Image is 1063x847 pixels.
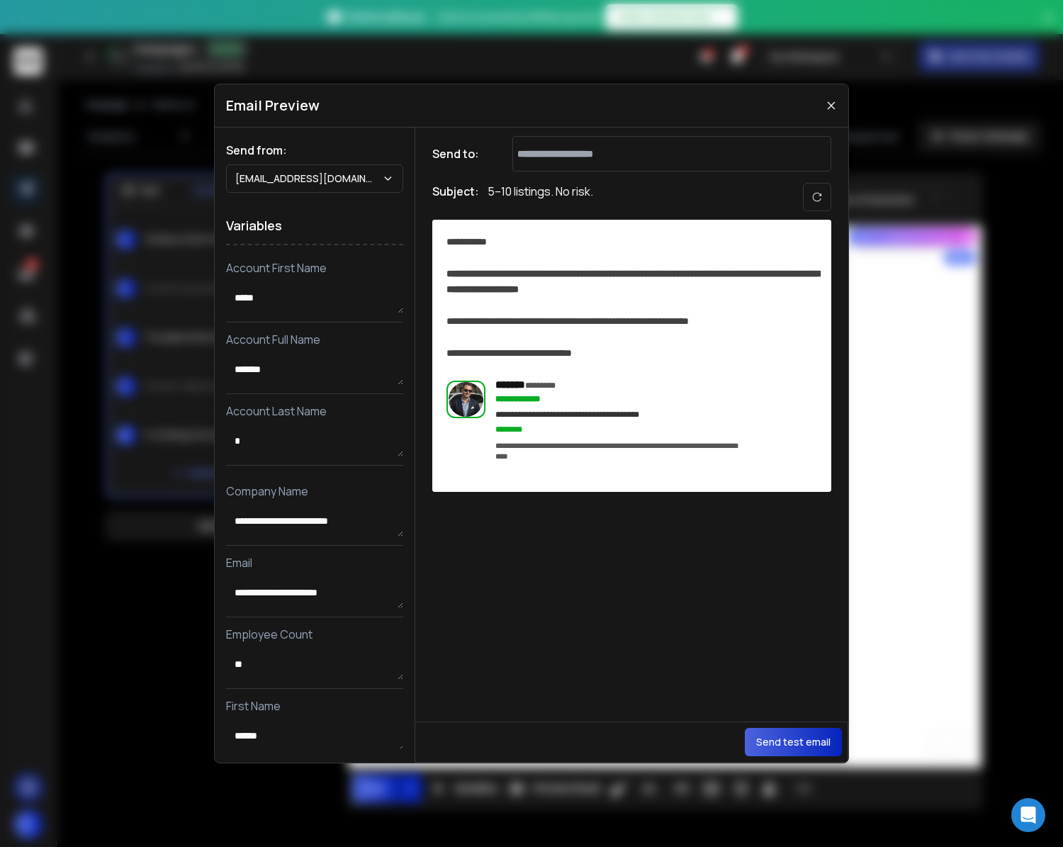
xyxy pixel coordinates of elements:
[226,697,403,714] p: First Name
[235,172,382,186] p: [EMAIL_ADDRESS][DOMAIN_NAME]
[432,183,479,211] h1: Subject:
[488,183,593,211] p: 5–10 listings. No risk.
[226,483,403,500] p: Company Name
[226,259,403,276] p: Account First Name
[1011,798,1045,832] div: Open Intercom Messenger
[226,403,403,420] p: Account Last Name
[226,554,403,571] p: Email
[226,626,403,643] p: Employee Count
[226,207,403,245] h1: Variables
[432,145,489,162] h1: Send to:
[226,142,403,159] h1: Send from:
[226,96,320,116] h1: Email Preview
[745,728,842,756] button: Send test email
[226,331,403,348] p: Account Full Name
